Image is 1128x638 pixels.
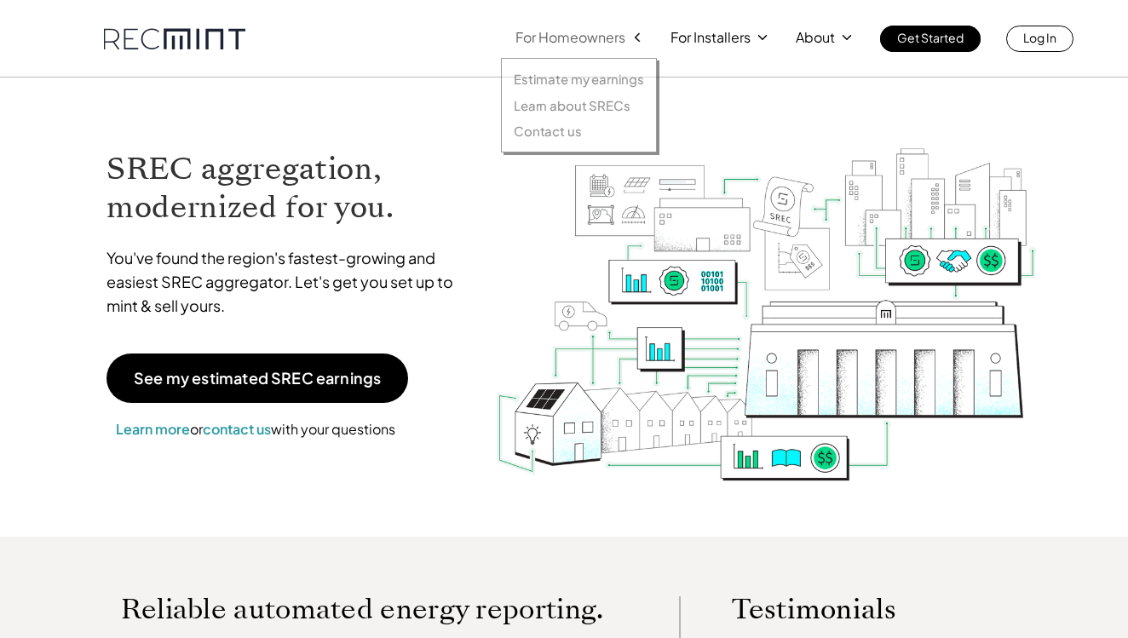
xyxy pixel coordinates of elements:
img: RECmint value cycle [495,103,1039,486]
p: Reliable automated energy reporting. [121,596,629,622]
a: contact us [203,420,271,438]
a: Learn more [116,420,190,438]
p: For Homeowners [515,26,625,49]
p: See my estimated SREC earnings [134,371,381,386]
p: or with your questions [106,418,405,440]
a: Log In [1006,26,1073,52]
h1: SREC aggregation, modernized for you. [106,150,469,227]
p: For Installers [670,26,751,49]
p: About [796,26,835,49]
p: Get Started [897,26,964,49]
p: Log In [1023,26,1056,49]
p: You've found the region's fastest-growing and easiest SREC aggregator. Let's get you set up to mi... [106,246,469,318]
a: See my estimated SREC earnings [106,353,408,403]
a: Get Started [880,26,981,52]
p: Testimonials [732,596,986,622]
